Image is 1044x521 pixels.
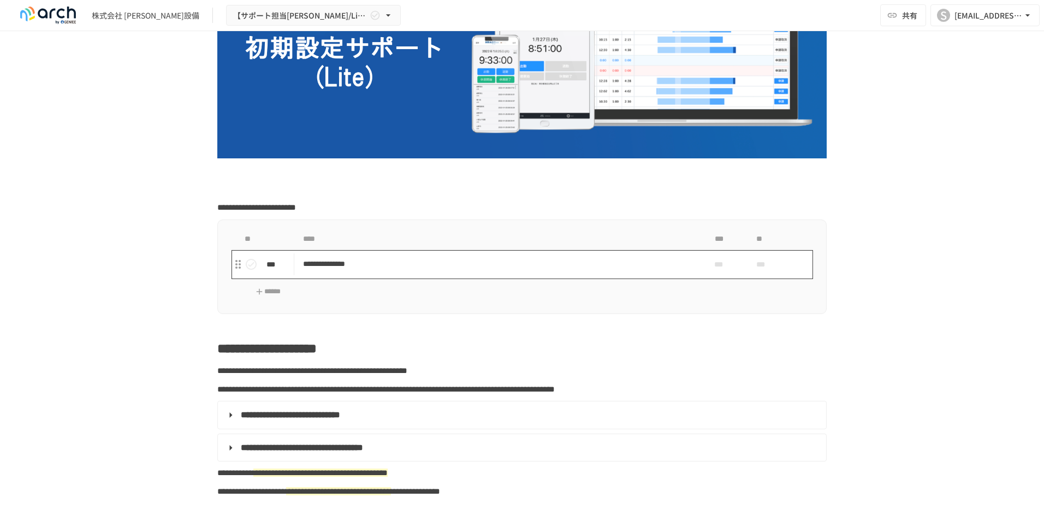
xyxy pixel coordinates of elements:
button: S[EMAIL_ADDRESS][DOMAIN_NAME] [930,4,1040,26]
div: S [937,9,950,22]
button: 共有 [880,4,926,26]
div: 株式会社 [PERSON_NAME]設備 [92,10,199,21]
div: [EMAIL_ADDRESS][DOMAIN_NAME] [954,9,1022,22]
span: 【サポート担当[PERSON_NAME]/Lite】株式会社 [PERSON_NAME]設備様_初期設定サポートLite [233,9,367,22]
span: 共有 [902,9,917,21]
button: 【サポート担当[PERSON_NAME]/Lite】株式会社 [PERSON_NAME]設備様_初期設定サポートLite [226,5,401,26]
button: status [240,253,262,275]
img: logo-default@2x-9cf2c760.svg [13,7,83,24]
table: task table [231,229,813,279]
